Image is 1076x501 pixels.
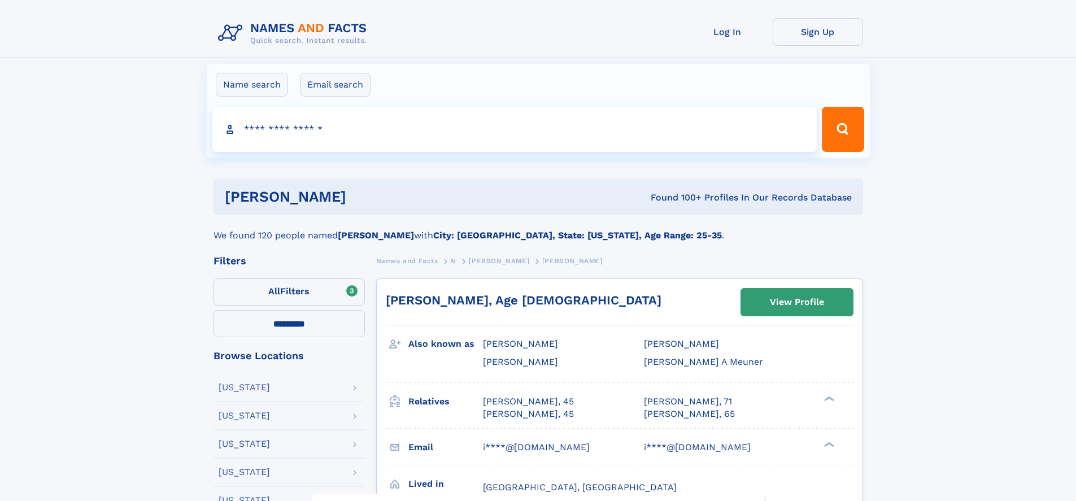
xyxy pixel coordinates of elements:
[386,293,661,307] a: [PERSON_NAME], Age [DEMOGRAPHIC_DATA]
[268,286,280,297] span: All
[644,395,732,408] a: [PERSON_NAME], 71
[821,395,835,402] div: ❯
[214,215,863,242] div: We found 120 people named with .
[408,392,483,411] h3: Relatives
[483,338,558,349] span: [PERSON_NAME]
[644,408,735,420] a: [PERSON_NAME], 65
[214,278,365,306] label: Filters
[408,474,483,494] h3: Lived in
[644,356,763,367] span: [PERSON_NAME] A Meuner
[225,190,499,204] h1: [PERSON_NAME]
[451,254,456,268] a: N
[770,289,824,315] div: View Profile
[483,408,574,420] a: [PERSON_NAME], 45
[212,107,817,152] input: search input
[219,411,270,420] div: [US_STATE]
[219,468,270,477] div: [US_STATE]
[433,230,722,241] b: City: [GEOGRAPHIC_DATA], State: [US_STATE], Age Range: 25-35
[498,191,852,204] div: Found 100+ Profiles In Our Records Database
[408,334,483,354] h3: Also known as
[300,73,371,97] label: Email search
[483,356,558,367] span: [PERSON_NAME]
[214,18,376,49] img: Logo Names and Facts
[214,256,365,266] div: Filters
[822,107,864,152] button: Search Button
[644,338,719,349] span: [PERSON_NAME]
[542,257,603,265] span: [PERSON_NAME]
[741,289,853,316] a: View Profile
[219,439,270,448] div: [US_STATE]
[214,351,365,361] div: Browse Locations
[219,383,270,392] div: [US_STATE]
[469,254,529,268] a: [PERSON_NAME]
[483,395,574,408] a: [PERSON_NAME], 45
[682,18,773,46] a: Log In
[821,441,835,448] div: ❯
[483,482,677,493] span: [GEOGRAPHIC_DATA], [GEOGRAPHIC_DATA]
[451,257,456,265] span: N
[338,230,414,241] b: [PERSON_NAME]
[216,73,288,97] label: Name search
[469,257,529,265] span: [PERSON_NAME]
[408,438,483,457] h3: Email
[773,18,863,46] a: Sign Up
[376,254,438,268] a: Names and Facts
